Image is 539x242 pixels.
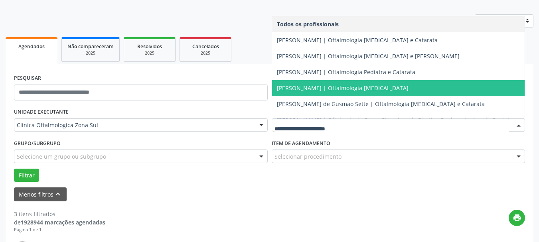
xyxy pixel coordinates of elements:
div: 3 itens filtrados [14,210,105,218]
span: Agendados [18,43,45,50]
div: Página 1 de 1 [14,226,105,233]
div: 2025 [186,50,225,56]
label: PESQUISAR [14,72,41,85]
i: keyboard_arrow_up [53,190,62,199]
span: [PERSON_NAME] de Gusmao Sette | Oftalmologia [MEDICAL_DATA] e Catarata [277,100,485,108]
span: [PERSON_NAME] | Oftalmologia [MEDICAL_DATA] e [PERSON_NAME] [277,52,460,60]
div: 2025 [130,50,170,56]
label: UNIDADE EXECUTANTE [14,106,69,118]
span: [PERSON_NAME] | Oftalmologia Pediatra e Catarata [277,68,415,76]
span: Cancelados [192,43,219,50]
span: [PERSON_NAME] | Oftalmologia Casos Cirurgicos de Plastica Ocular e Lentes de Contato [277,116,513,124]
span: Selecionar procedimento [274,152,342,161]
span: Resolvidos [137,43,162,50]
label: Item de agendamento [272,137,330,150]
span: Não compareceram [67,43,114,50]
span: [PERSON_NAME] | Oftalmologia [MEDICAL_DATA] [277,84,409,92]
p: Ano de acompanhamento [401,14,472,24]
span: [PERSON_NAME] | Oftalmologia [MEDICAL_DATA] e Catarata [277,36,438,44]
button: print [509,210,525,226]
i: print [513,213,521,222]
span: Todos os profissionais [277,20,339,28]
label: Grupo/Subgrupo [14,137,61,150]
div: de [14,218,105,226]
span: Clinica Oftalmologica Zona Sul [17,121,251,129]
span: Selecione um grupo ou subgrupo [17,152,106,161]
button: Menos filtroskeyboard_arrow_up [14,187,67,201]
div: 2025 [67,50,114,56]
button: Filtrar [14,169,39,182]
strong: 1928944 marcações agendadas [21,218,105,226]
